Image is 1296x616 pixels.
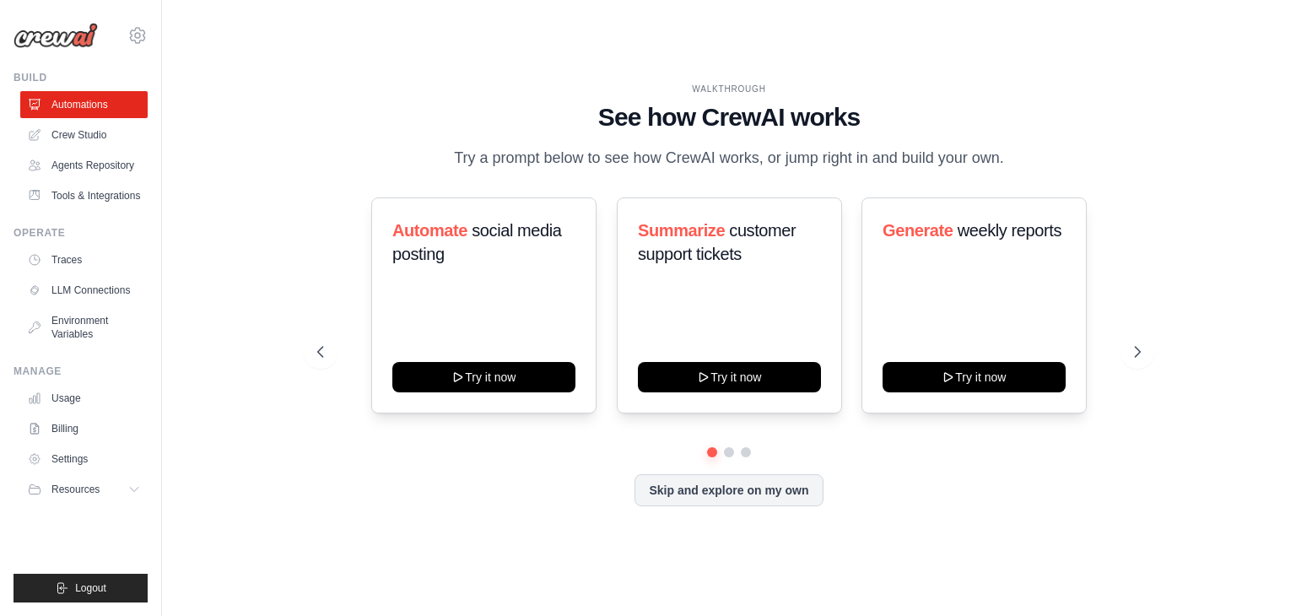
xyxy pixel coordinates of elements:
button: Resources [20,476,148,503]
a: Environment Variables [20,307,148,348]
a: Billing [20,415,148,442]
a: LLM Connections [20,277,148,304]
span: weekly reports [958,221,1061,240]
span: Resources [51,483,100,496]
span: social media posting [392,221,562,263]
div: WALKTHROUGH [317,83,1141,95]
span: customer support tickets [638,221,796,263]
span: Summarize [638,221,725,240]
p: Try a prompt below to see how CrewAI works, or jump right in and build your own. [445,146,1012,170]
div: Manage [13,365,148,378]
a: Usage [20,385,148,412]
span: Automate [392,221,467,240]
a: Crew Studio [20,122,148,149]
a: Automations [20,91,148,118]
h1: See how CrewAI works [317,102,1141,132]
img: Logo [13,23,98,48]
a: Settings [20,446,148,473]
span: Generate [883,221,953,240]
div: Build [13,71,148,84]
a: Tools & Integrations [20,182,148,209]
button: Try it now [883,362,1066,392]
div: Operate [13,226,148,240]
button: Try it now [638,362,821,392]
button: Skip and explore on my own [634,474,823,506]
a: Traces [20,246,148,273]
button: Try it now [392,362,575,392]
button: Logout [13,574,148,602]
span: Logout [75,581,106,595]
a: Agents Repository [20,152,148,179]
